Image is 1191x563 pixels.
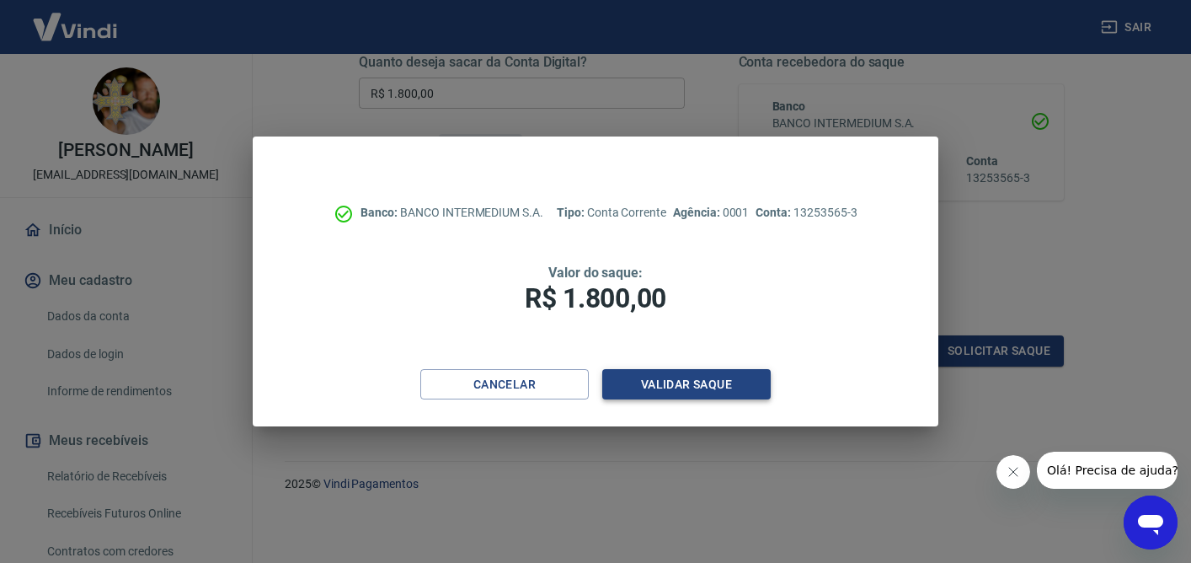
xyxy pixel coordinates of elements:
span: Banco: [361,206,400,219]
span: Tipo: [557,206,587,219]
span: Olá! Precisa de ajuda? [10,12,142,25]
span: R$ 1.800,00 [525,282,666,314]
span: Valor do saque: [548,265,643,281]
iframe: Fechar mensagem [996,455,1030,489]
span: Conta: [756,206,793,219]
p: 0001 [673,204,749,222]
button: Cancelar [420,369,589,400]
span: Agência: [673,206,723,219]
button: Validar saque [602,369,771,400]
iframe: Botão para abrir a janela de mensagens [1124,496,1178,550]
p: 13253565-3 [756,204,857,222]
iframe: Mensagem da empresa [1037,452,1178,489]
p: BANCO INTERMEDIUM S.A. [361,204,543,222]
p: Conta Corrente [557,204,666,222]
